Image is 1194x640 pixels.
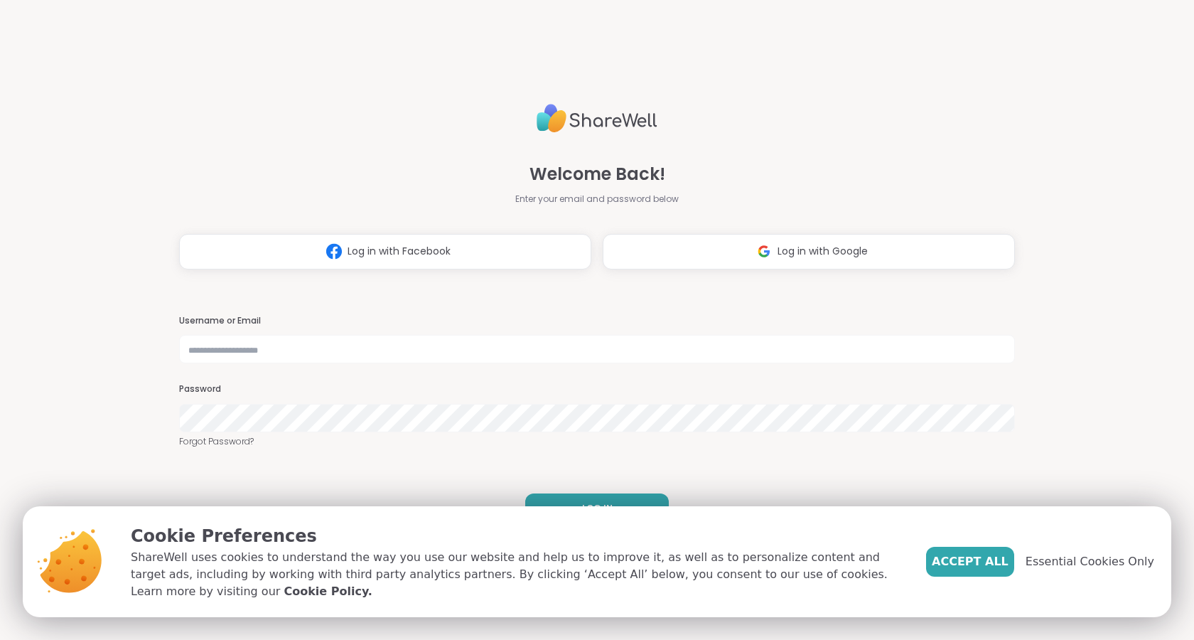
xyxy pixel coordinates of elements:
span: Essential Cookies Only [1026,553,1154,570]
a: Forgot Password? [179,435,1015,448]
p: ShareWell uses cookies to understand the way you use our website and help us to improve it, as we... [131,549,903,600]
span: LOG IN [582,502,613,515]
img: ShareWell Logo [537,98,657,139]
span: Welcome Back! [529,161,665,187]
button: Log in with Google [603,234,1015,270]
img: ShareWell Logomark [751,238,778,265]
span: Log in with Facebook [348,244,451,259]
span: Log in with Google [778,244,868,259]
h3: Password [179,383,1015,395]
button: Accept All [926,547,1014,577]
img: ShareWell Logomark [321,238,348,265]
button: Log in with Facebook [179,234,591,270]
p: Cookie Preferences [131,523,903,549]
h3: Username or Email [179,315,1015,327]
span: Enter your email and password below [515,193,679,206]
button: LOG IN [525,494,669,523]
a: Cookie Policy. [284,583,372,600]
span: Accept All [932,553,1009,570]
